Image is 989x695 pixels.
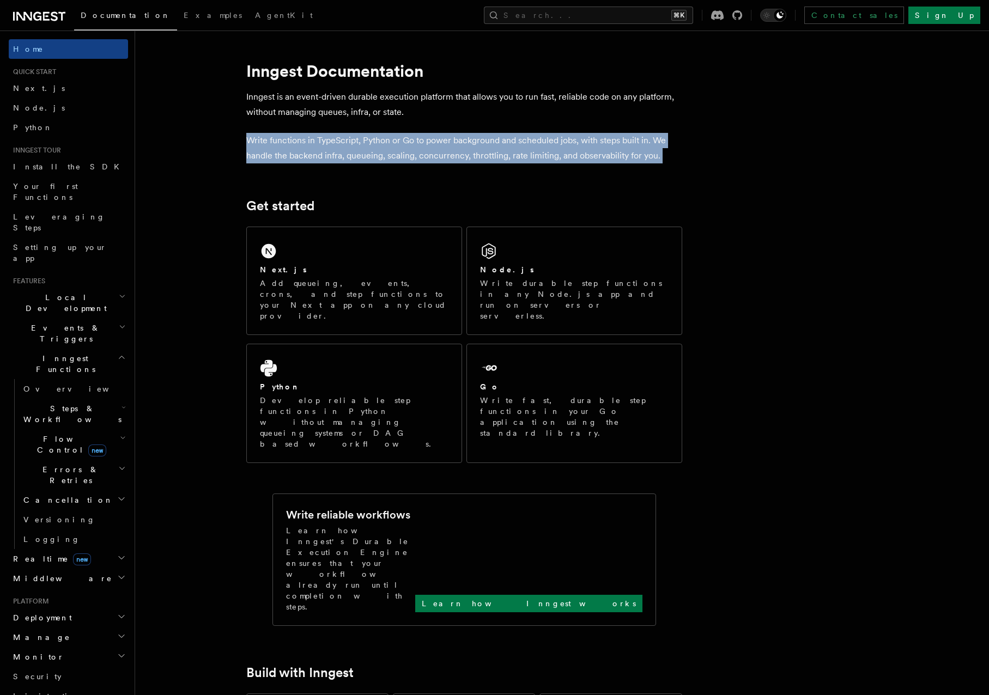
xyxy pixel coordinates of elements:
[9,553,91,564] span: Realtime
[19,434,120,455] span: Flow Control
[23,385,136,393] span: Overview
[23,535,80,544] span: Logging
[9,98,128,118] a: Node.js
[13,182,78,202] span: Your first Functions
[466,227,682,335] a: Node.jsWrite durable step functions in any Node.js app and run on servers or serverless.
[9,597,49,606] span: Platform
[13,123,53,132] span: Python
[9,651,64,662] span: Monitor
[19,529,128,549] a: Logging
[23,515,95,524] span: Versioning
[19,399,128,429] button: Steps & Workflows
[246,133,682,163] p: Write functions in TypeScript, Python or Go to power background and scheduled jobs, with steps bu...
[9,318,128,349] button: Events & Triggers
[9,353,118,375] span: Inngest Functions
[255,11,313,20] span: AgentKit
[422,598,636,609] p: Learn how Inngest works
[484,7,693,24] button: Search...⌘K
[480,381,500,392] h2: Go
[804,7,904,24] a: Contact sales
[9,379,128,549] div: Inngest Functions
[13,44,44,54] span: Home
[9,667,128,686] a: Security
[9,157,128,176] a: Install the SDK
[246,344,462,463] a: PythonDevelop reliable step functions in Python without managing queueing systems or DAG based wo...
[9,176,128,207] a: Your first Functions
[246,198,314,214] a: Get started
[246,89,682,120] p: Inngest is an event-driven durable execution platform that allows you to run fast, reliable code ...
[19,429,128,460] button: Flow Controlnew
[760,9,786,22] button: Toggle dark mode
[9,292,119,314] span: Local Development
[9,118,128,137] a: Python
[9,569,128,588] button: Middleware
[9,627,128,647] button: Manage
[13,162,126,171] span: Install the SDK
[19,464,118,486] span: Errors & Retries
[480,278,669,321] p: Write durable step functions in any Node.js app and run on servers or serverless.
[81,11,171,20] span: Documentation
[9,632,70,643] span: Manage
[9,277,45,285] span: Features
[9,349,128,379] button: Inngest Functions
[9,207,128,237] a: Leveraging Steps
[9,322,119,344] span: Events & Triggers
[415,595,642,612] a: Learn how Inngest works
[286,525,415,612] p: Learn how Inngest's Durable Execution Engine ensures that your workflow already run until complet...
[184,11,242,20] span: Examples
[480,264,534,275] h2: Node.js
[19,490,128,510] button: Cancellation
[9,647,128,667] button: Monitor
[480,395,669,438] p: Write fast, durable step functions in your Go application using the standard library.
[466,344,682,463] a: GoWrite fast, durable step functions in your Go application using the standard library.
[19,403,122,425] span: Steps & Workflows
[19,495,113,505] span: Cancellation
[19,510,128,529] a: Versioning
[9,78,128,98] a: Next.js
[908,7,980,24] a: Sign Up
[19,379,128,399] a: Overview
[248,3,319,29] a: AgentKit
[74,3,177,31] a: Documentation
[260,381,300,392] h2: Python
[73,553,91,565] span: new
[9,612,72,623] span: Deployment
[246,227,462,335] a: Next.jsAdd queueing, events, crons, and step functions to your Next app on any cloud provider.
[260,395,448,449] p: Develop reliable step functions in Python without managing queueing systems or DAG based workflows.
[246,665,354,680] a: Build with Inngest
[19,460,128,490] button: Errors & Retries
[9,146,61,155] span: Inngest tour
[246,61,682,81] h1: Inngest Documentation
[88,444,106,456] span: new
[9,573,112,584] span: Middleware
[260,264,307,275] h2: Next.js
[260,278,448,321] p: Add queueing, events, crons, and step functions to your Next app on any cloud provider.
[177,3,248,29] a: Examples
[9,68,56,76] span: Quick start
[13,103,65,112] span: Node.js
[286,507,410,522] h2: Write reliable workflows
[9,39,128,59] a: Home
[9,288,128,318] button: Local Development
[13,84,65,93] span: Next.js
[671,10,687,21] kbd: ⌘K
[13,672,62,681] span: Security
[13,212,105,232] span: Leveraging Steps
[9,237,128,268] a: Setting up your app
[9,608,128,627] button: Deployment
[9,549,128,569] button: Realtimenew
[13,243,107,263] span: Setting up your app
